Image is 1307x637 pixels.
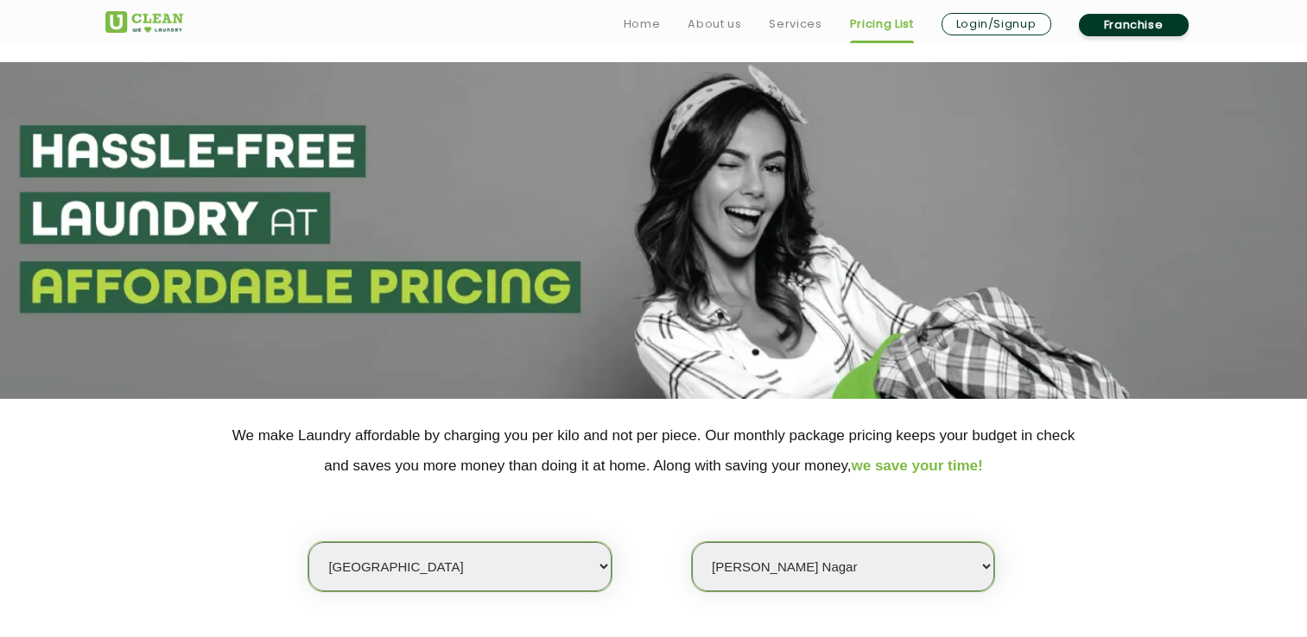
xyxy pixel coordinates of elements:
[769,14,822,35] a: Services
[624,14,661,35] a: Home
[942,13,1051,35] a: Login/Signup
[105,420,1202,481] p: We make Laundry affordable by charging you per kilo and not per piece. Our monthly package pricin...
[850,14,914,35] a: Pricing List
[852,457,983,474] span: we save your time!
[105,11,183,33] img: UClean Laundry and Dry Cleaning
[688,14,741,35] a: About us
[1079,14,1189,36] a: Franchise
